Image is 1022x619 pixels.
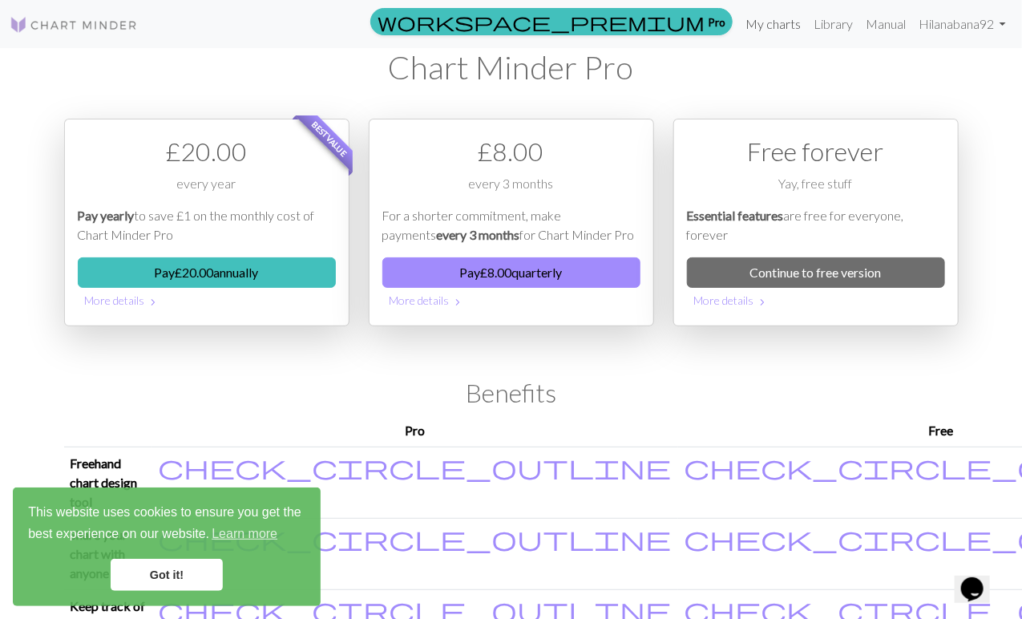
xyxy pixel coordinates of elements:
span: chevron_right [452,294,465,310]
div: cookieconsent [13,488,321,606]
span: check_circle_outline [159,451,672,482]
p: Freehand chart design tool [71,454,146,512]
div: £ 20.00 [78,132,336,171]
div: Free option [673,119,959,326]
a: Pro [370,8,733,35]
a: dismiss cookie message [111,559,223,591]
th: Pro [152,415,678,447]
button: More details [382,288,640,313]
h1: Chart Minder Pro [64,48,959,87]
p: to save £1 on the monthly cost of Chart Minder Pro [78,206,336,245]
em: Essential features [687,208,784,223]
a: My charts [739,8,807,40]
button: More details [687,288,945,313]
div: £ 8.00 [382,132,640,171]
div: Payment option 2 [369,119,654,326]
em: Pay yearly [78,208,135,223]
div: every 3 months [382,174,640,206]
a: Library [807,8,859,40]
span: workspace_premium [378,10,705,33]
i: Included [159,525,672,551]
span: chevron_right [147,294,160,310]
span: This website uses cookies to ensure you get the best experience on our website. [28,503,305,546]
a: Manual [859,8,912,40]
a: Hilanabana92 [912,8,1012,40]
div: Free forever [687,132,945,171]
div: every year [78,174,336,206]
iframe: chat widget [955,555,1006,603]
img: Logo [10,15,138,34]
span: chevron_right [757,294,770,310]
h2: Benefits [64,378,959,408]
button: Pay£20.00annually [78,257,336,288]
span: check_circle_outline [159,523,672,553]
p: For a shorter commitment, make payments for Chart Minder Pro [382,206,640,245]
button: More details [78,288,336,313]
a: Continue to free version [687,257,945,288]
div: Payment option 1 [64,119,349,326]
em: every 3 months [437,227,520,242]
p: are free for everyone, forever [687,206,945,245]
span: Best value [295,105,363,173]
button: Pay£8.00quarterly [382,257,640,288]
i: Included [159,454,672,479]
a: learn more about cookies [209,522,280,546]
div: Yay, free stuff [687,174,945,206]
